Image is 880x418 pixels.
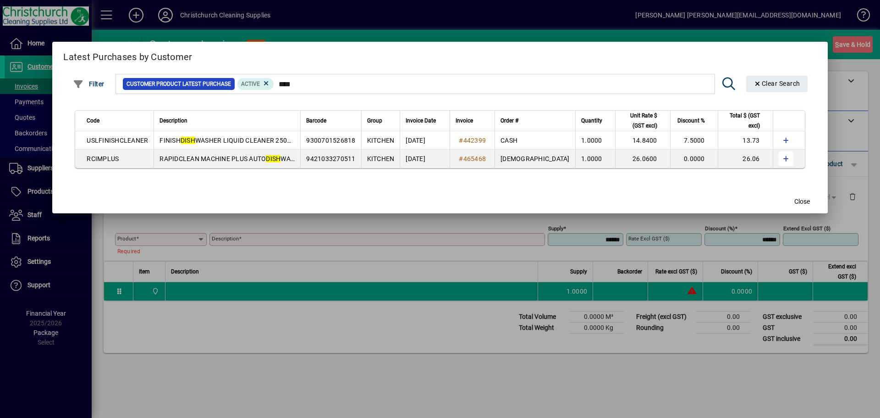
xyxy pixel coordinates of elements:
div: Invoice Date [406,116,444,126]
td: 26.0600 [615,150,670,168]
span: Invoice Date [406,116,436,126]
td: [DATE] [400,150,450,168]
span: Group [367,116,382,126]
span: 9300701526818 [306,137,355,144]
td: 1.0000 [575,150,615,168]
td: 1.0000 [575,131,615,150]
div: Unit Rate $ (GST excl) [621,111,665,131]
span: KITCHEN [367,155,395,162]
td: [DEMOGRAPHIC_DATA] [495,150,575,168]
td: 14.8400 [615,131,670,150]
div: Description [159,116,295,126]
span: Clear Search [753,80,800,87]
span: Customer Product Latest Purchase [126,79,231,89]
span: RAPIDCLEAN MACHINE PLUS AUTO WASH LIQUID 5L 'NETT PRICE' [DG-C8] (MPI C31) [159,155,425,162]
span: Discount % [677,116,705,126]
span: Barcode [306,116,326,126]
span: Quantity [581,116,602,126]
span: KITCHEN [367,137,395,144]
span: FINISH WASHER LIQUID CLEANER 250ML [159,137,296,144]
td: CASH [495,131,575,150]
span: # [459,137,463,144]
div: Group [367,116,395,126]
button: Close [787,193,817,210]
span: Description [159,116,187,126]
mat-chip: Product Activation Status: Active [237,78,274,90]
em: DISH [181,137,195,144]
a: #465468 [456,154,489,164]
button: Clear [746,76,808,92]
h2: Latest Purchases by Customer [52,42,827,68]
div: Invoice [456,116,489,126]
div: Discount % [676,116,713,126]
span: 465468 [463,155,486,162]
span: Filter [73,80,104,88]
span: Unit Rate $ (GST excl) [621,111,657,131]
td: 0.0000 [670,150,718,168]
div: Barcode [306,116,355,126]
span: Invoice [456,116,473,126]
span: Code [87,116,99,126]
span: Total $ (GST excl) [724,111,760,131]
span: 9421033270511 [306,155,355,162]
div: Code [87,116,148,126]
span: 442399 [463,137,486,144]
span: Order # [500,116,518,126]
td: [DATE] [400,131,450,150]
span: # [459,155,463,162]
em: DISH [266,155,280,162]
span: RCIMPLUS [87,155,119,162]
span: USLFINISHCLEANER [87,137,148,144]
span: Close [794,197,810,206]
td: 7.5000 [670,131,718,150]
a: #442399 [456,135,489,145]
div: Total $ (GST excl) [724,111,768,131]
span: Active [241,81,260,87]
td: 26.06 [718,150,773,168]
div: Quantity [581,116,610,126]
div: Order # [500,116,570,126]
td: 13.73 [718,131,773,150]
button: Filter [71,76,107,92]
